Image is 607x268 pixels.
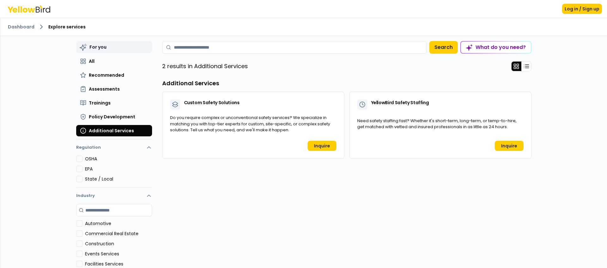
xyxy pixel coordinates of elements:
button: Assessments [76,83,152,95]
span: YellowBird Safety Staffing [371,99,429,106]
button: Trainings [76,97,152,109]
div: Regulation [76,156,152,187]
label: OSHA [85,156,152,162]
span: Additional Services [89,128,134,134]
button: Policy Development [76,111,152,122]
span: Assessments [89,86,120,92]
span: Do you require complex or unconventional safety services? We specialize in matching you with top-... [170,115,330,133]
label: State / Local [85,176,152,182]
button: All [76,56,152,67]
label: Facilities Services [85,261,152,267]
button: Additional Services [76,125,152,136]
button: Regulation [76,142,152,156]
button: Recommended [76,69,152,81]
label: Automotive [85,220,152,227]
span: Explore services [48,24,86,30]
button: Log in / Sign up [562,4,602,14]
span: Custom Safety Solutions [184,99,240,106]
span: Recommended [89,72,124,78]
div: What do you need? [461,42,531,53]
h3: Additional Services [162,79,531,88]
span: Need safety staffing fast? Whether it's short-term, long-term, or temp-to-hire, get matched with ... [357,118,517,130]
nav: breadcrumb [8,23,599,31]
a: Inquire [495,141,524,151]
span: All [89,58,95,64]
span: For you [89,44,107,50]
button: What do you need? [460,41,531,54]
label: Construction [85,241,152,247]
p: 2 results in Additional Services [162,62,248,71]
span: Trainings [89,100,111,106]
label: EPA [85,166,152,172]
span: Policy Development [89,114,135,120]
a: Dashboard [8,24,34,30]
label: Events Services [85,251,152,257]
button: Search [429,41,458,54]
label: Commercial Real Estate [85,230,152,237]
button: For you [76,41,152,53]
a: Inquire [308,141,336,151]
button: Industry [76,188,152,204]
